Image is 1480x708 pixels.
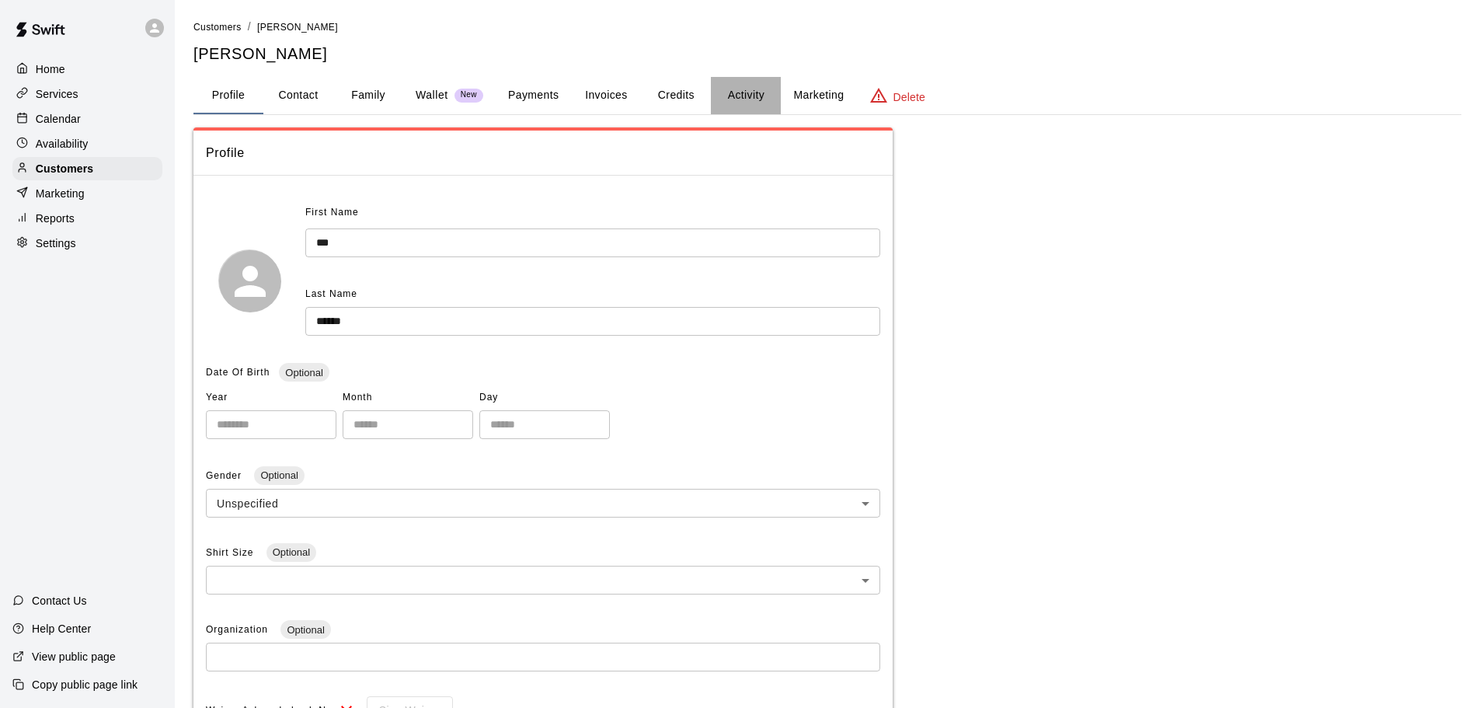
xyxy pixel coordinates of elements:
[206,470,245,481] span: Gender
[193,22,242,33] span: Customers
[279,367,329,378] span: Optional
[206,489,880,518] div: Unspecified
[36,211,75,226] p: Reports
[206,624,271,635] span: Organization
[12,107,162,131] a: Calendar
[280,624,330,636] span: Optional
[263,77,333,114] button: Contact
[32,649,116,664] p: View public page
[32,593,87,609] p: Contact Us
[36,61,65,77] p: Home
[496,77,571,114] button: Payments
[248,19,251,35] li: /
[193,19,1461,36] nav: breadcrumb
[36,186,85,201] p: Marketing
[257,22,338,33] span: [PERSON_NAME]
[36,86,78,102] p: Services
[416,87,448,103] p: Wallet
[32,621,91,637] p: Help Center
[333,77,403,114] button: Family
[206,385,336,410] span: Year
[479,385,610,410] span: Day
[571,77,641,114] button: Invoices
[12,82,162,106] a: Services
[266,546,316,558] span: Optional
[305,288,357,299] span: Last Name
[193,44,1461,65] h5: [PERSON_NAME]
[12,58,162,81] a: Home
[206,547,257,558] span: Shirt Size
[454,90,483,100] span: New
[343,385,473,410] span: Month
[36,161,93,176] p: Customers
[206,367,270,378] span: Date Of Birth
[12,182,162,205] a: Marketing
[12,232,162,255] a: Settings
[12,157,162,180] a: Customers
[36,136,89,152] p: Availability
[305,201,359,225] span: First Name
[12,207,162,230] a: Reports
[893,89,925,105] p: Delete
[206,143,880,163] span: Profile
[711,77,781,114] button: Activity
[254,469,304,481] span: Optional
[193,20,242,33] a: Customers
[36,235,76,251] p: Settings
[193,77,263,114] button: Profile
[32,677,138,692] p: Copy public page link
[193,77,1461,114] div: basic tabs example
[36,111,81,127] p: Calendar
[641,77,711,114] button: Credits
[781,77,856,114] button: Marketing
[12,132,162,155] a: Availability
